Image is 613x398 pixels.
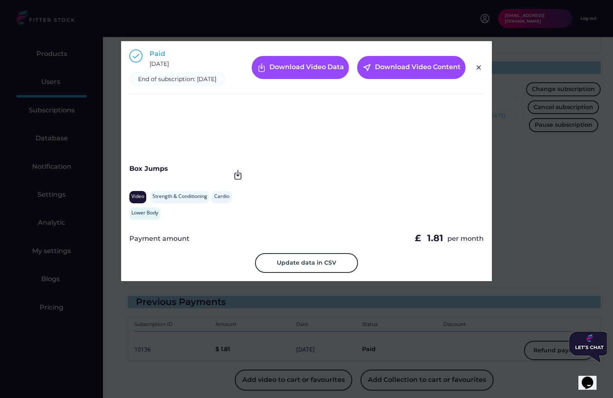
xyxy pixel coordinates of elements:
[150,49,165,58] div: Paid
[415,232,423,245] div: £
[150,60,169,68] div: [DATE]
[131,209,158,216] div: Lower Body
[131,193,144,200] div: Video
[138,75,216,84] div: End of subscription: [DATE]
[427,232,443,245] div: 1.81
[566,328,607,366] iframe: chat widget
[129,49,143,63] img: Group%201000002397.svg
[269,63,344,72] div: Download Video Data
[257,63,267,72] img: Frame%20%287%29.svg
[152,193,207,200] div: Strength & Conditioning
[578,365,605,390] iframe: chat widget
[447,234,484,243] div: per month
[232,169,243,180] img: Frame.svg
[213,193,230,200] div: Cardio
[129,234,190,243] div: Payment amount
[129,102,243,158] iframe: Women's_Hormonal_Health_and_Nutrition_Part_1_-_The_Menstruation_Phase_by_Renata
[3,3,44,35] img: Chat attention grabber
[375,63,461,72] div: Download Video Content
[129,164,230,173] div: Box Jumps
[362,63,372,72] button: near_me
[474,63,484,72] img: Group%201000002326.svg
[255,253,358,273] button: Update data in CSV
